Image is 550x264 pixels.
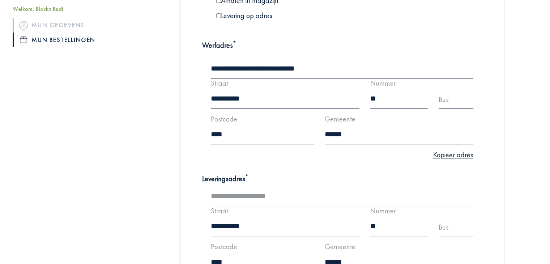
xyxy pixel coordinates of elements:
strong: Leveringsadres [202,174,248,183]
label: Nummer [370,78,396,88]
label: Postcode [211,242,237,251]
label: Gemeente [325,242,355,251]
label: Nummer [370,206,396,216]
img: icon [20,37,27,43]
label: Straat [211,78,228,88]
a: iconMijn bestellingen [13,33,136,47]
label: Straat [211,206,228,216]
label: Postcode [211,114,237,124]
div: Levering op adres [211,11,342,20]
label: Gemeente [325,114,355,124]
a: iconMijn gegevens [13,18,136,32]
h5: Welkom, Blockx Rudi [13,5,136,12]
strong: Werfadres [202,41,236,50]
img: icon [19,21,28,29]
a: Kopieer adres [433,150,473,159]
